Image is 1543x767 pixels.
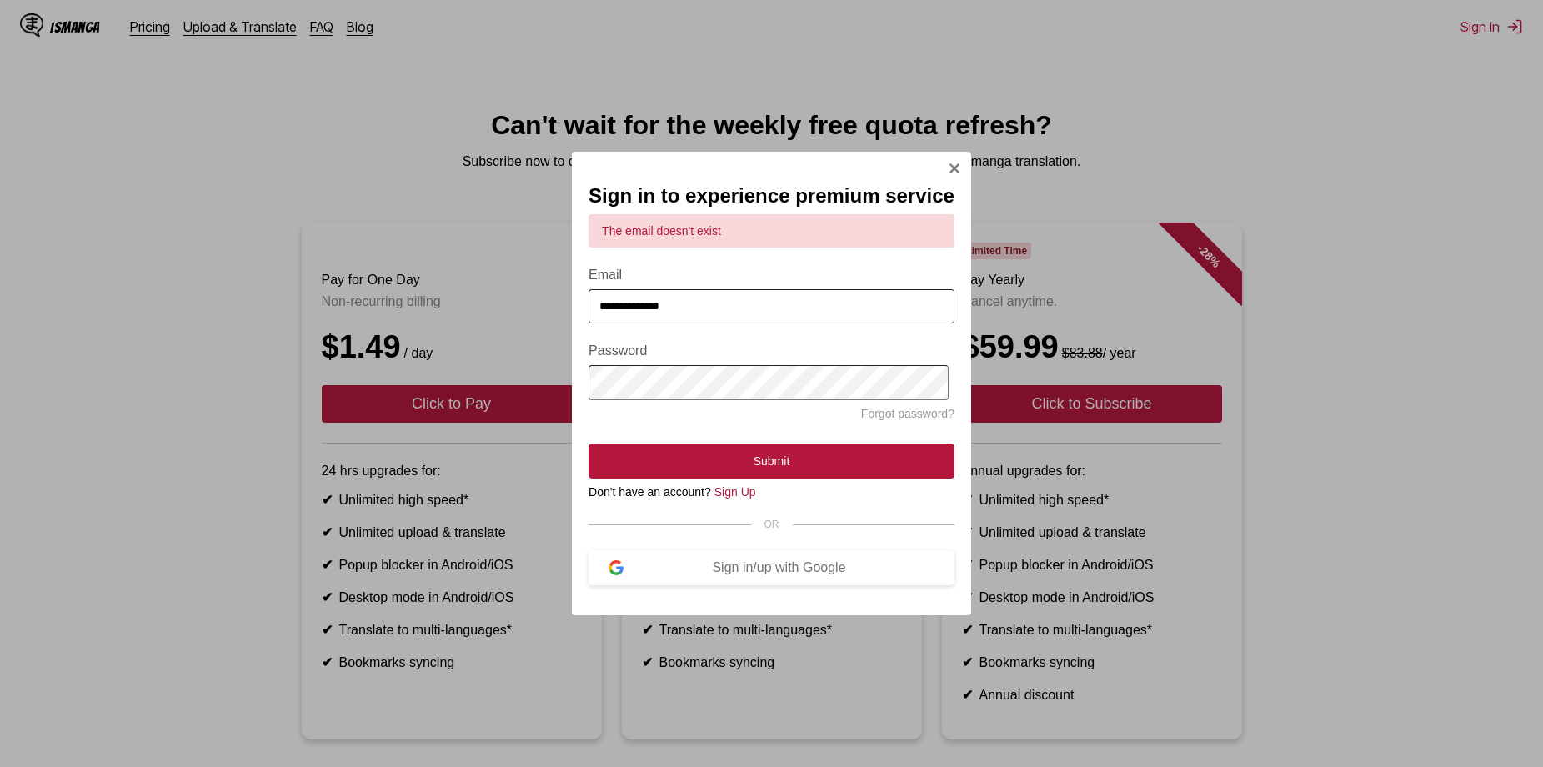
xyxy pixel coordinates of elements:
button: Sign in/up with Google [589,550,954,585]
div: Sign in/up with Google [624,560,934,575]
div: Don't have an account? [589,485,954,499]
div: The email doesn't exist [589,214,954,248]
img: google-logo [609,560,624,575]
label: Password [589,343,954,358]
h2: Sign in to experience premium service [589,184,954,208]
div: OR [589,519,954,530]
div: Sign In Modal [572,152,971,616]
label: Email [589,268,954,283]
img: Close [948,162,961,175]
button: Submit [589,444,954,479]
a: Forgot password? [861,407,954,420]
a: Sign Up [714,485,756,499]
